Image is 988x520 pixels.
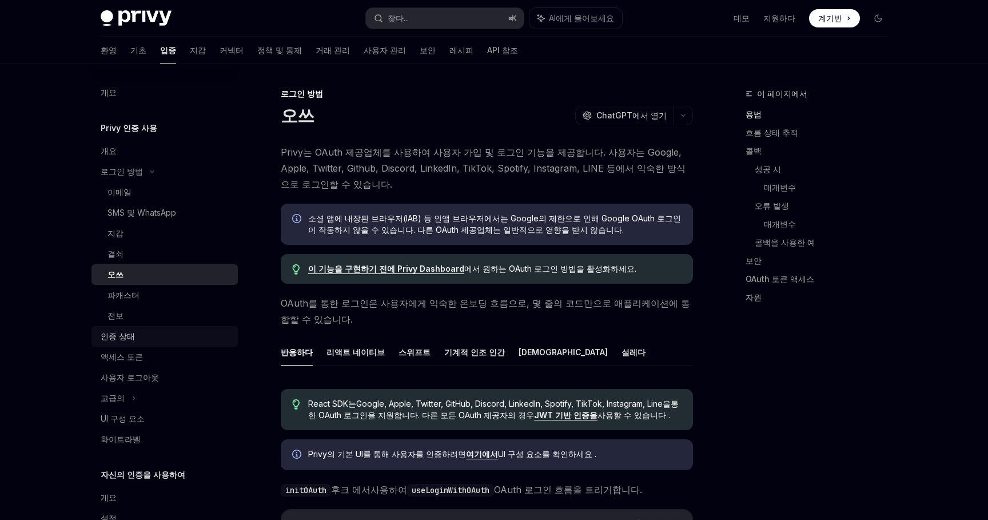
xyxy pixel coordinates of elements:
[622,347,646,357] font: 설레다
[734,13,750,23] font: 데모
[316,45,350,55] font: 거래 관리
[746,142,897,160] a: 콜백
[818,13,842,23] font: 계기반
[746,270,897,288] a: OAuth 토큰 액세스
[764,178,897,197] a: 매개변수
[91,347,238,367] a: 액세스 토큰
[257,45,302,55] font: 정책 및 통제
[734,13,750,24] a: 데모
[366,8,524,29] button: 찾다...⌘K
[101,88,117,97] font: 개요
[281,146,686,190] font: Privy는 OAuth 제공업체를 사용하여 사용자 가입 및 로그인 기능을 제공합니다. 사용자는 Google, Apple, Twitter, Github, Discord, Lin...
[107,187,132,197] font: 이메일
[91,285,238,305] a: 파캐스터
[101,352,143,362] font: 액세스 토큰
[292,264,300,275] svg: 팁
[281,339,313,366] button: 반응하다
[281,89,323,98] font: 로그인 방법
[107,228,124,238] font: 지갑
[755,164,781,174] font: 성공 시
[466,449,498,459] a: 여기에서
[746,256,762,265] font: 보안
[746,252,897,270] a: 보안
[444,347,505,357] font: 기계적 인조 인간
[596,110,667,120] font: ChatGPT에서 열기
[746,274,814,284] font: OAuth 토큰 액세스
[420,37,436,64] a: 보안
[746,105,897,124] a: 용법
[101,123,157,133] font: Privy 인증 사용
[257,37,302,64] a: 정책 및 통제
[512,14,517,22] font: K
[575,106,674,125] button: ChatGPT에서 열기
[281,484,331,497] code: initOAuth
[622,339,646,366] button: 설레다
[755,160,897,178] a: 성공 시
[763,13,795,23] font: 지원하다
[746,124,897,142] a: 흐름 상태 추적
[519,347,608,357] font: [DEMOGRAPHIC_DATA]
[91,223,238,244] a: 지갑
[107,290,140,300] font: 파캐스터
[281,347,313,357] font: 반응하다
[348,399,356,408] font: 는
[316,37,350,64] a: 거래 관리
[464,264,635,273] font: 에서 원하는 OAuth 로그인 방법을 활성화하세요
[101,37,117,64] a: 환영
[746,109,762,119] font: 용법
[529,8,622,29] button: AI에게 물어보세요
[755,233,897,252] a: 콜백을 사용한 예
[107,249,124,259] font: 곁쇠
[91,408,238,429] a: UI 구성 요소
[101,372,159,382] font: 사용자 로그아웃
[869,9,887,27] button: 다크 모드 전환
[364,37,406,64] a: 사용자 관리
[746,128,798,137] font: 흐름 상태 추적
[292,214,304,225] svg: 정보
[326,339,385,366] button: 리액트 네이티브
[281,297,690,325] font: OAuth를 통한 로그인은 사용자에게 익숙한 온보딩 흐름으로, 몇 줄의 코드만으로 애플리케이션에 통합할 수 있습니다.
[757,89,807,98] font: 이 페이지에서
[91,244,238,264] a: 곁쇠
[388,13,409,23] font: 찾다...
[399,347,431,357] font: 스위프트
[91,305,238,326] a: 전보
[508,14,512,22] font: ⌘
[91,326,238,347] a: 인증 상태
[91,487,238,508] a: 개요
[91,82,238,103] a: 개요
[101,414,145,423] font: UI 구성 요소
[308,264,464,273] font: 이 기능을 구현하기 전에 Privy Dashboard
[755,237,815,247] font: 콜백을 사용한 예
[597,410,670,420] font: 사용할 수 있습니다 .
[101,434,141,444] font: 화이트라벨
[160,45,176,55] font: 입증
[130,45,146,55] font: 기초
[635,264,636,273] font: .
[364,45,406,55] font: 사용자 관리
[420,45,436,55] font: 보안
[809,9,860,27] a: 계기반
[107,269,124,279] font: 오쓰
[487,37,518,64] a: API 참조
[190,45,206,55] font: 지갑
[418,410,534,420] font: . 다른 모든 OAuth 제공자의 경우
[308,264,464,274] a: 이 기능을 구현하기 전에 Privy Dashboard
[130,37,146,64] a: 기초
[91,203,238,223] a: SMS 및 WhatsApp
[101,45,117,55] font: 환영
[755,197,897,215] a: 오류 발생
[91,429,238,450] a: 화이트라벨
[746,146,762,156] font: 콜백
[764,182,796,192] font: 매개변수
[534,410,597,420] a: JWT 기반 인증을
[399,339,431,366] button: 스위프트
[746,292,762,302] font: 자원
[101,166,143,176] font: 로그인 방법
[494,484,642,495] font: OAuth 로그인 흐름을 트리거합니다.
[449,45,473,55] font: 레시피
[101,10,172,26] img: 어두운 로고
[407,484,494,497] code: useLoginWithOAuth
[292,399,300,410] svg: 팁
